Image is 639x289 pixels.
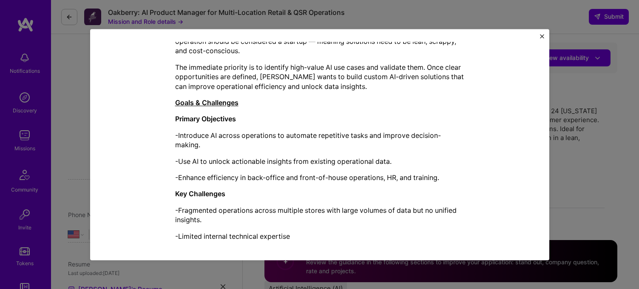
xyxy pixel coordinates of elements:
p: -Introduce AI across operations to automate repetitive tasks and improve decision-making. [175,131,464,150]
u: Goals & Challenges [175,98,239,107]
button: Close [540,34,544,43]
p: -Enhance efficiency in back-office and front-of-house operations, HR, and training. [175,173,464,182]
strong: Key Challenges [175,190,225,198]
p: -Limited internal technical expertise [175,232,464,241]
p: The immediate priority is to identify high-value AI use cases and validate them. Once clear oppor... [175,63,464,91]
p: -Fragmented operations across multiple stores with large volumes of data but no unified insights. [175,206,464,225]
strong: Primary Objectives [175,115,236,123]
p: -Use AI to unlock actionable insights from existing operational data. [175,157,464,166]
